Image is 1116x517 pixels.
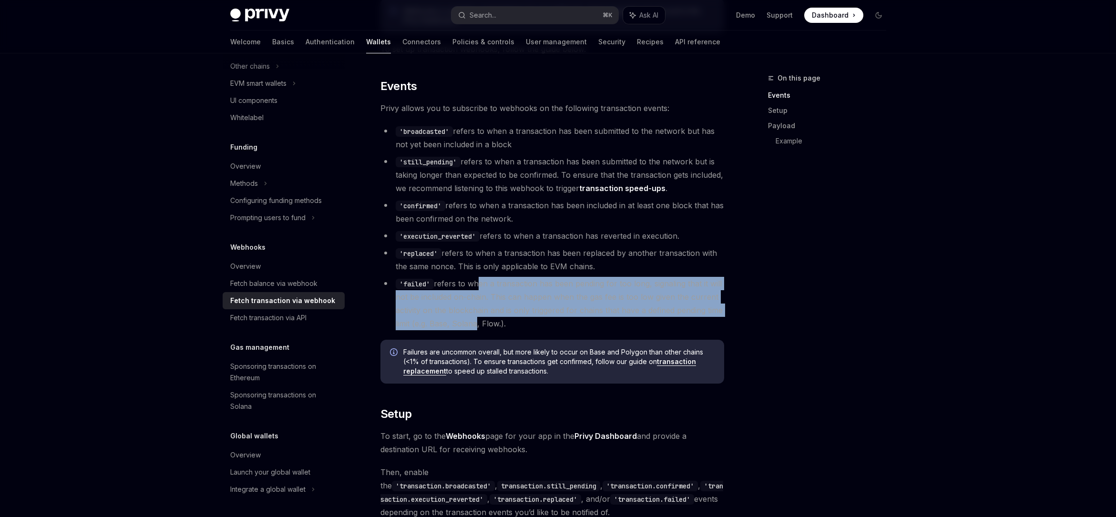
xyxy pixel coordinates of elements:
[390,348,399,358] svg: Info
[230,95,277,106] div: UI components
[230,178,258,189] div: Methods
[223,292,345,309] a: Fetch transaction via webhook
[230,9,289,22] img: dark logo
[306,30,355,53] a: Authentication
[380,246,724,273] li: refers to when a transaction has been replaced by another transaction with the same nonce. This i...
[380,406,412,422] span: Setup
[574,431,637,441] a: Privy Dashboard
[223,464,345,481] a: Launch your global wallet
[598,30,625,53] a: Security
[223,309,345,326] a: Fetch transaction via API
[230,389,339,412] div: Sponsoring transactions on Solana
[272,30,294,53] a: Basics
[446,431,485,441] strong: Webhooks
[380,229,724,243] li: refers to when a transaction has reverted in execution.
[380,199,724,225] li: refers to when a transaction has been included in at least one block that has been confirmed on t...
[392,481,495,491] code: 'transaction.broadcasted'
[623,7,665,24] button: Ask AI
[767,10,793,20] a: Support
[230,466,310,478] div: Launch your global wallet
[223,446,345,464] a: Overview
[637,30,664,53] a: Recipes
[871,8,886,23] button: Toggle dark mode
[804,8,863,23] a: Dashboard
[230,142,257,153] h5: Funding
[396,231,480,242] code: 'execution_reverted'
[778,72,820,84] span: On this page
[610,494,694,505] code: 'transaction.failed'
[451,7,618,24] button: Search...⌘K
[230,78,287,89] div: EVM smart wallets
[230,342,289,353] h5: Gas management
[230,312,307,324] div: Fetch transaction via API
[396,157,461,167] code: 'still_pending'
[579,183,666,193] a: transaction speed-ups
[223,109,345,126] a: Whitelabel
[223,386,345,415] a: Sponsoring transactions on Solana
[230,30,261,53] a: Welcome
[497,481,600,491] code: transaction.still_pending
[396,201,445,211] code: 'confirmed'
[366,30,391,53] a: Wallets
[223,358,345,386] a: Sponsoring transactions on Ethereum
[223,275,345,292] a: Fetch balance via webhook
[380,155,724,195] li: refers to when a transaction has been submitted to the network but is taking longer than expected...
[736,10,755,20] a: Demo
[223,92,345,109] a: UI components
[402,30,441,53] a: Connectors
[230,295,335,306] div: Fetch transaction via webhook
[526,30,587,53] a: User management
[396,279,434,289] code: 'failed'
[452,30,514,53] a: Policies & controls
[470,10,496,21] div: Search...
[403,347,715,376] span: Failures are uncommon overall, but more likely to occur on Base and Polygon than other chains (<1...
[230,212,306,223] div: Prompting users to fund
[230,278,317,289] div: Fetch balance via webhook
[380,277,724,330] li: refers to when a transaction has been pending for too long, signaling that it will not be include...
[639,10,658,20] span: Ask AI
[380,79,417,94] span: Events
[768,103,894,118] a: Setup
[230,430,278,442] h5: Global wallets
[230,112,264,123] div: Whitelabel
[230,361,339,384] div: Sponsoring transactions on Ethereum
[776,133,894,149] a: Example
[812,10,849,20] span: Dashboard
[380,429,724,456] span: To start, go to the page for your app in the and provide a destination URL for receiving webhooks.
[230,484,306,495] div: Integrate a global wallet
[223,158,345,175] a: Overview
[223,192,345,209] a: Configuring funding methods
[768,88,894,103] a: Events
[768,118,894,133] a: Payload
[230,161,261,172] div: Overview
[490,494,581,505] code: 'transaction.replaced'
[396,126,453,137] code: 'broadcasted'
[230,195,322,206] div: Configuring funding methods
[380,124,724,151] li: refers to when a transaction has been submitted to the network but has not yet been included in a...
[675,30,720,53] a: API reference
[603,481,698,491] code: 'transaction.confirmed'
[230,261,261,272] div: Overview
[230,242,266,253] h5: Webhooks
[380,101,724,115] span: Privy allows you to subscribe to webhooks on the following transaction events:
[230,449,261,461] div: Overview
[396,248,441,259] code: 'replaced'
[603,11,613,19] span: ⌘ K
[223,258,345,275] a: Overview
